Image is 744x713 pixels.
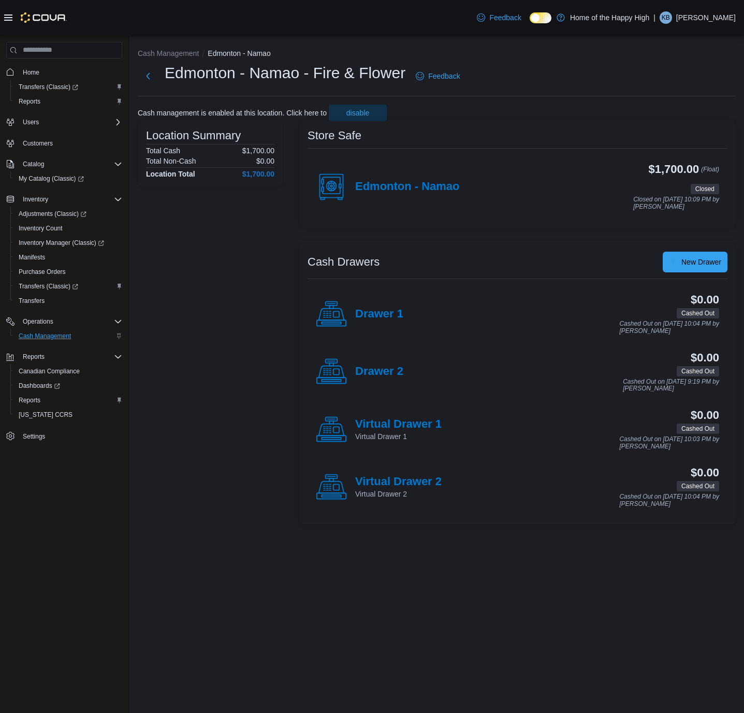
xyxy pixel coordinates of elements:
p: [PERSON_NAME] [676,11,736,24]
p: Cash management is enabled at this location. Click here to [138,109,327,117]
span: Users [19,116,122,128]
span: Settings [19,429,122,442]
button: Reports [19,351,49,363]
a: Inventory Manager (Classic) [10,236,126,250]
button: Edmonton - Namao [208,49,270,57]
a: Transfers (Classic) [10,279,126,294]
button: Catalog [19,158,48,170]
span: Manifests [19,253,45,261]
button: Inventory [19,193,52,206]
h3: $0.00 [691,467,719,479]
span: Reports [19,97,40,106]
span: Transfers [19,297,45,305]
span: Operations [19,315,122,328]
span: Catalog [23,160,44,168]
span: Inventory Manager (Classic) [14,237,122,249]
span: Adjustments (Classic) [14,208,122,220]
a: My Catalog (Classic) [10,171,126,186]
span: Transfers (Classic) [14,81,122,93]
button: disable [329,105,387,121]
span: Dashboards [19,382,60,390]
span: Transfers (Classic) [14,280,122,293]
span: Users [23,118,39,126]
span: Cashed Out [677,481,719,491]
span: Inventory Manager (Classic) [19,239,104,247]
a: My Catalog (Classic) [14,172,88,185]
button: Customers [2,136,126,151]
span: Transfers [14,295,122,307]
button: Transfers [10,294,126,308]
h6: Total Non-Cash [146,157,196,165]
h4: $1,700.00 [242,170,274,178]
a: Settings [19,430,49,443]
span: New Drawer [681,257,721,267]
p: (Float) [701,163,719,182]
a: [US_STATE] CCRS [14,409,77,421]
span: Cashed Out [677,424,719,434]
a: Dashboards [10,379,126,393]
button: Cash Management [138,49,199,57]
a: Feedback [473,7,525,28]
p: Home of the Happy High [570,11,649,24]
span: Cashed Out [681,482,714,491]
h4: Edmonton - Namao [355,180,460,194]
span: Reports [19,396,40,404]
span: Inventory [23,195,48,203]
span: Inventory Count [14,222,122,235]
p: Cashed Out on [DATE] 10:04 PM by [PERSON_NAME] [619,321,719,334]
span: Canadian Compliance [19,367,80,375]
p: Virtual Drawer 2 [355,489,442,499]
span: Cashed Out [681,367,714,376]
span: Adjustments (Classic) [19,210,86,218]
h3: $0.00 [691,409,719,421]
span: Reports [14,394,122,406]
button: New Drawer [663,252,727,272]
button: Settings [2,428,126,443]
a: Purchase Orders [14,266,70,278]
h4: Virtual Drawer 1 [355,418,442,431]
span: Cashed Out [677,366,719,376]
a: Adjustments (Classic) [14,208,91,220]
span: Washington CCRS [14,409,122,421]
span: Closed [691,184,719,194]
h1: Edmonton - Namao - Fire & Flower [165,63,405,83]
span: Transfers (Classic) [19,282,78,290]
span: disable [346,108,369,118]
h4: Virtual Drawer 2 [355,475,442,489]
span: Reports [14,95,122,108]
a: Canadian Compliance [14,365,84,377]
p: Cashed Out on [DATE] 9:19 PM by [PERSON_NAME] [623,379,719,392]
a: Dashboards [14,380,64,392]
h3: Location Summary [146,129,241,142]
p: Cashed Out on [DATE] 10:04 PM by [PERSON_NAME] [619,493,719,507]
button: Cash Management [10,329,126,343]
nav: Complex example [6,61,122,471]
button: Next [138,66,158,86]
button: Canadian Compliance [10,364,126,379]
p: Virtual Drawer 1 [355,431,442,442]
a: Manifests [14,251,49,264]
img: Cova [21,12,67,23]
span: Dashboards [14,380,122,392]
span: Inventory Count [19,224,63,232]
h4: Drawer 2 [355,365,403,379]
button: Purchase Orders [10,265,126,279]
p: $0.00 [256,157,274,165]
span: Reports [23,353,45,361]
p: Closed on [DATE] 10:09 PM by [PERSON_NAME] [633,196,719,210]
button: Inventory [2,192,126,207]
p: $1,700.00 [242,147,274,155]
a: Transfers (Classic) [14,81,82,93]
a: Transfers (Classic) [10,80,126,94]
span: Home [19,66,122,79]
span: Settings [23,432,45,441]
a: Feedback [412,66,464,86]
span: Cashed Out [681,309,714,318]
span: My Catalog (Classic) [19,174,84,183]
span: Cashed Out [677,308,719,318]
button: [US_STATE] CCRS [10,408,126,422]
a: Reports [14,394,45,406]
span: Cashed Out [681,424,714,433]
p: Cashed Out on [DATE] 10:03 PM by [PERSON_NAME] [619,436,719,450]
span: Purchase Orders [19,268,66,276]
